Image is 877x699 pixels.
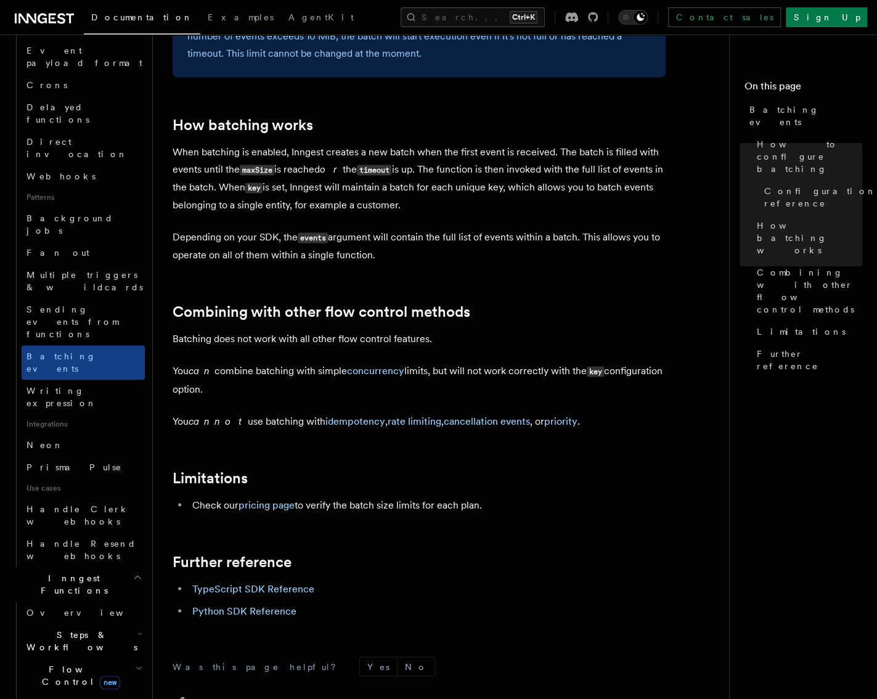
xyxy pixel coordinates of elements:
[749,104,862,128] span: Batching events
[744,99,862,133] a: Batching events
[22,658,145,693] button: Flow Controlnew
[22,74,145,96] a: Crons
[22,96,145,131] a: Delayed functions
[27,608,153,618] span: Overview
[173,330,666,348] p: Batching does not work with all other flow control features.
[173,469,248,486] a: Limitations
[27,46,142,68] span: Event payload format
[752,321,862,343] a: Limitations
[22,414,145,434] span: Integrations
[757,325,846,338] span: Limitations
[187,10,651,62] p: For system safety purposes, We also enforce a 10 MiB size limit for a batch, meaning if the size ...
[347,365,404,377] a: concurrency
[91,12,193,22] span: Documentation
[320,163,343,175] em: or
[22,498,145,533] a: Handle Clerk webhooks
[360,657,397,676] button: Yes
[22,380,145,414] a: Writing expression
[22,663,136,688] span: Flow Control
[752,215,862,261] a: How batching works
[27,539,136,561] span: Handle Resend webhooks
[757,348,862,372] span: Further reference
[22,629,137,653] span: Steps & Workflows
[173,229,666,264] p: Depending on your SDK, the argument will contain the full list of events within a batch. This all...
[444,415,530,427] a: cancellation events
[388,415,441,427] a: rate limiting
[288,12,354,22] span: AgentKit
[759,180,862,215] a: Configuration reference
[325,415,385,427] a: idempotency
[752,261,862,321] a: Combining with other flow control methods
[22,264,145,298] a: Multiple triggers & wildcards
[22,131,145,165] a: Direct invocation
[27,137,128,159] span: Direct invocation
[22,456,145,478] a: Prisma Pulse
[100,676,120,689] span: new
[239,499,295,510] a: pricing page
[27,270,143,292] span: Multiple triggers & wildcards
[27,351,96,374] span: Batching events
[200,4,281,33] a: Examples
[173,303,470,321] a: Combining with other flow control methods
[618,10,648,25] button: Toggle dark mode
[22,187,145,207] span: Patterns
[752,343,862,377] a: Further reference
[173,144,666,214] p: When batching is enabled, Inngest creates a new batch when the first event is received. The batch...
[27,213,113,235] span: Background jobs
[752,133,862,180] a: How to configure batching
[22,533,145,567] a: Handle Resend webhooks
[668,7,781,27] a: Contact sales
[22,165,145,187] a: Webhooks
[173,553,292,570] a: Further reference
[757,266,862,316] span: Combining with other flow control methods
[27,171,96,181] span: Webhooks
[173,660,345,672] p: Was this page helpful?
[189,496,666,513] li: Check our to verify the batch size limits for each plan.
[510,11,537,23] kbd: Ctrl+K
[401,7,545,27] button: Search...Ctrl+K
[245,182,263,193] code: key
[173,116,313,134] a: How batching works
[27,305,118,339] span: Sending events from functions
[10,572,133,597] span: Inngest Functions
[22,207,145,242] a: Background jobs
[281,4,361,33] a: AgentKit
[27,102,89,125] span: Delayed functions
[192,582,314,594] a: TypeScript SDK Reference
[357,165,391,175] code: timeout
[10,567,145,602] button: Inngest Functions
[22,242,145,264] a: Fan out
[27,386,97,408] span: Writing expression
[189,365,214,377] em: can
[27,462,122,472] span: Prisma Pulse
[84,4,200,35] a: Documentation
[22,345,145,380] a: Batching events
[22,298,145,345] a: Sending events from functions
[786,7,867,27] a: Sign Up
[587,366,604,377] code: key
[208,12,274,22] span: Examples
[764,185,876,210] span: Configuration reference
[22,434,145,456] a: Neon
[27,440,63,450] span: Neon
[22,39,145,74] a: Event payload format
[240,165,274,175] code: maxSize
[173,362,666,398] p: You combine batching with simple limits, but will not work correctly with the configuration option.
[27,80,67,90] span: Crons
[544,415,577,427] a: priority
[757,138,862,175] span: How to configure batching
[27,248,89,258] span: Fan out
[173,412,666,430] p: You use batching with , , , or .
[27,504,129,526] span: Handle Clerk webhooks
[398,657,434,676] button: No
[744,79,862,99] h4: On this page
[192,605,296,616] a: Python SDK Reference
[22,624,145,658] button: Steps & Workflows
[22,478,145,498] span: Use cases
[757,219,862,256] span: How batching works
[22,602,145,624] a: Overview
[298,232,328,243] code: events
[189,415,248,427] em: cannot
